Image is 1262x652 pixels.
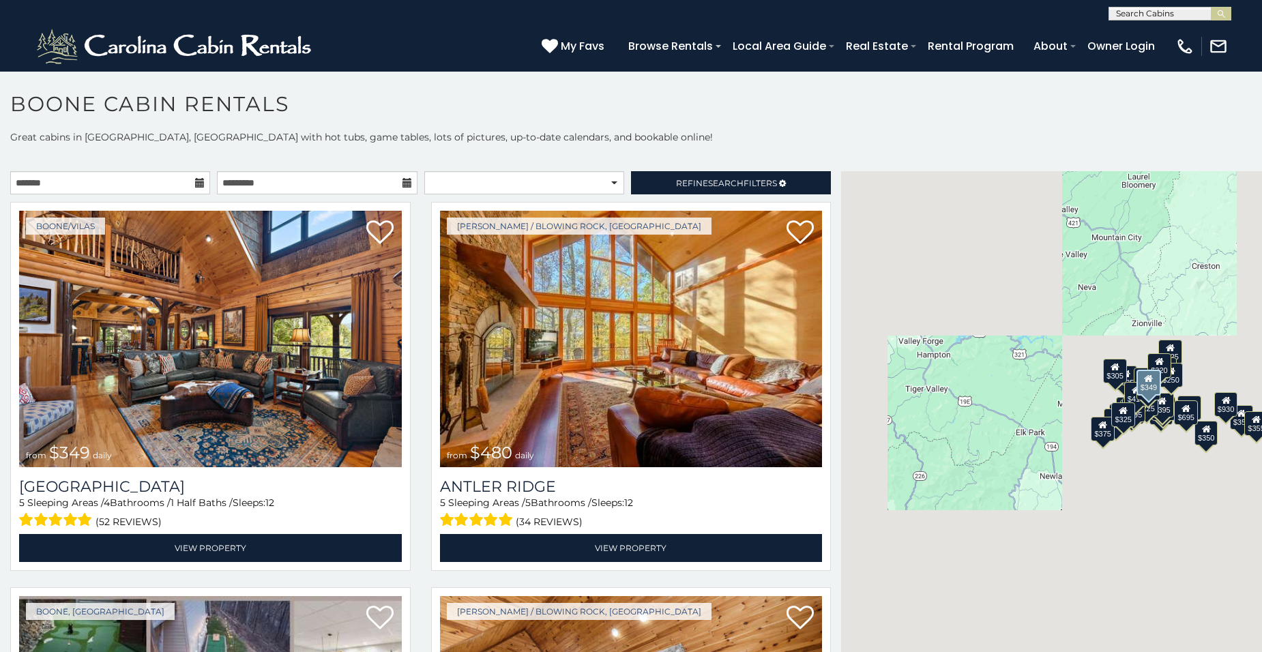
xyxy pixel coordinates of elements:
[561,38,604,55] span: My Favs
[1081,34,1162,58] a: Owner Login
[19,497,25,509] span: 5
[1177,396,1201,420] div: $380
[19,211,402,467] img: Diamond Creek Lodge
[440,477,823,496] a: Antler Ridge
[1159,363,1182,387] div: $250
[447,450,467,460] span: from
[1158,340,1182,364] div: $525
[787,219,814,248] a: Add to favorites
[26,603,175,620] a: Boone, [GEOGRAPHIC_DATA]
[1124,382,1147,406] div: $410
[676,178,777,188] span: Refine Filters
[1091,417,1114,441] div: $375
[631,171,831,194] a: RefineSearchFilters
[1214,392,1237,417] div: $930
[470,443,512,462] span: $480
[839,34,915,58] a: Real Estate
[525,497,531,509] span: 5
[440,496,823,531] div: Sleeping Areas / Bathrooms / Sleeps:
[104,497,110,509] span: 4
[1194,421,1218,445] div: $350
[1111,402,1134,427] div: $325
[787,604,814,633] a: Add to favorites
[1136,370,1160,396] div: $349
[447,218,711,235] a: [PERSON_NAME] / Blowing Rock, [GEOGRAPHIC_DATA]
[1175,37,1194,56] img: phone-regular-white.png
[440,497,445,509] span: 5
[726,34,833,58] a: Local Area Guide
[621,34,720,58] a: Browse Rentals
[366,219,394,248] a: Add to favorites
[34,26,317,67] img: White-1-2.png
[447,603,711,620] a: [PERSON_NAME] / Blowing Rock, [GEOGRAPHIC_DATA]
[171,497,233,509] span: 1 Half Baths /
[1150,393,1173,417] div: $395
[19,496,402,531] div: Sleeping Areas / Bathrooms / Sleeps:
[1103,359,1126,383] div: $305
[96,513,162,531] span: (52 reviews)
[1229,405,1252,430] div: $355
[440,211,823,467] a: Antler Ridge from $480 daily
[1133,368,1156,392] div: $565
[1134,391,1158,416] div: $225
[515,450,534,460] span: daily
[1027,34,1074,58] a: About
[26,218,105,235] a: Boone/Vilas
[19,477,402,496] h3: Diamond Creek Lodge
[1174,400,1197,425] div: $695
[440,211,823,467] img: Antler Ridge
[708,178,744,188] span: Search
[19,211,402,467] a: Diamond Creek Lodge from $349 daily
[542,38,608,55] a: My Favs
[26,450,46,460] span: from
[19,477,402,496] a: [GEOGRAPHIC_DATA]
[440,534,823,562] a: View Property
[516,513,583,531] span: (34 reviews)
[366,604,394,633] a: Add to favorites
[19,534,402,562] a: View Property
[1122,398,1145,422] div: $395
[921,34,1021,58] a: Rental Program
[1209,37,1228,56] img: mail-regular-white.png
[1147,353,1171,378] div: $320
[93,450,112,460] span: daily
[265,497,274,509] span: 12
[49,443,90,462] span: $349
[624,497,633,509] span: 12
